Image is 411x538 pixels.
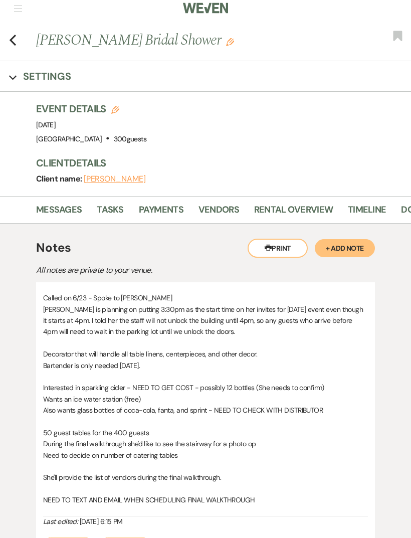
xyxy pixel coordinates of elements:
[36,156,401,170] h3: Client Details
[97,203,123,224] a: Tasks
[43,428,368,439] p: 50 guest tables for the 400 guests
[226,38,234,47] button: Edit
[36,174,84,185] span: Client name:
[43,361,368,372] p: Bartender is only needed [DATE].
[315,240,375,258] button: + Add Note
[139,203,183,224] a: Payments
[43,383,368,394] p: Interested in sparkling cider - NEED TO GET COST - possibly 12 bottles (She needs to confirm)
[114,135,147,144] span: 300 guests
[248,239,308,258] button: Print
[254,203,333,224] a: Rental Overview
[43,405,368,416] p: Also wants glass bottles of coca-cola, fanta, and sprint - NEED TO CHECK WITH DISTRIBUTOR
[43,472,368,483] p: She'll provide the list of vendors during the final walkthrough.
[36,239,161,257] h4: Notes
[43,450,368,461] p: Need to decide on number of catering tables
[84,175,146,184] button: [PERSON_NAME]
[36,121,56,130] span: [DATE]
[36,135,102,144] span: [GEOGRAPHIC_DATA]
[43,495,368,506] p: NEED TO TEXT AND EMAIL WHEN SCHEDULING FINAL WALKTHROUGH
[43,439,368,450] p: During the final walkthrough she'd like to see the stairway for a photo op
[36,264,375,277] p: All notes are private to your venue.
[43,293,368,304] p: Called on 6/23 - Spoke to [PERSON_NAME]
[348,203,386,224] a: Timeline
[43,394,368,405] p: Wants an ice water station (free)
[9,70,71,84] button: Settings
[36,203,82,224] a: Messages
[43,349,368,360] p: Decorator that will handle all table linens, centerpieces, and other decor.
[198,203,239,224] a: Vendors
[43,517,78,526] i: Last edited:
[36,30,332,51] h1: [PERSON_NAME] Bridal Shower
[23,70,71,84] h3: Settings
[43,517,368,527] div: [DATE] 6:15 PM
[36,102,147,116] h3: Event Details
[43,304,368,338] p: [PERSON_NAME] is planning on putting 3:30pm as the start time on her invites for [DATE] event eve...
